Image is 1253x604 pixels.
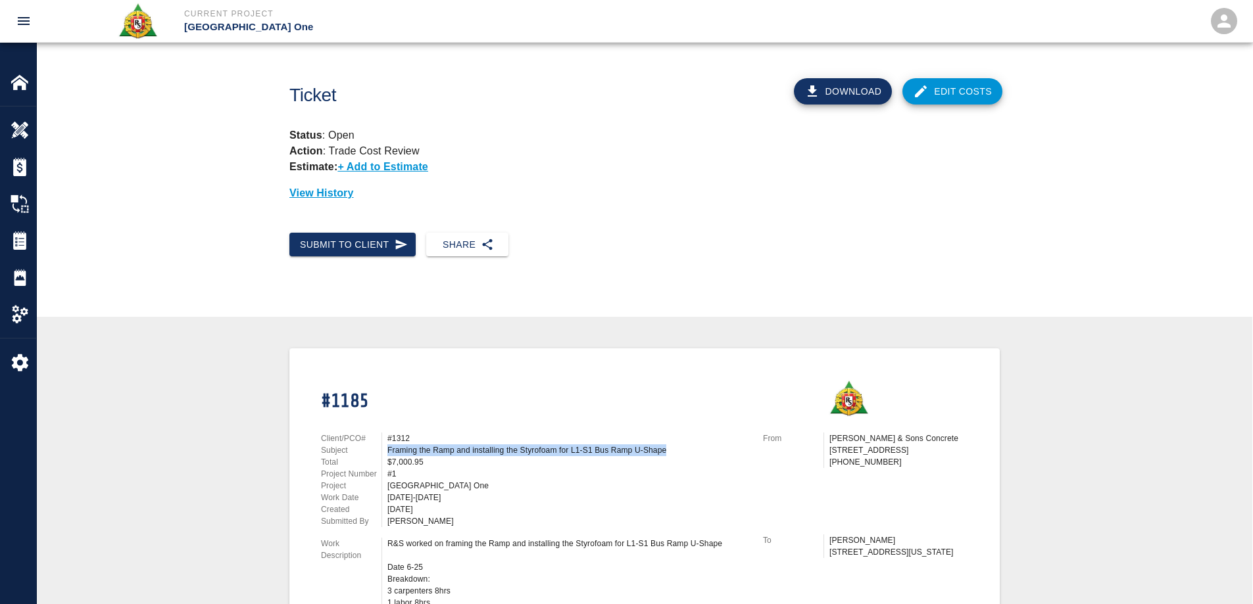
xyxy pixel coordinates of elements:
[387,503,747,515] div: [DATE]
[321,503,381,515] p: Created
[794,78,893,105] button: Download
[321,492,381,503] p: Work Date
[289,161,337,172] strong: Estimate:
[1187,541,1253,604] iframe: Chat Widget
[387,444,747,456] div: Framing the Ramp and installing the Styrofoam for L1-S1 Bus Ramp U-Shape
[321,538,381,561] p: Work Description
[902,78,1002,105] a: Edit Costs
[387,492,747,503] div: [DATE]-[DATE]
[426,233,508,257] button: Share
[321,468,381,480] p: Project Number
[321,390,747,413] h1: #1185
[829,534,968,546] p: [PERSON_NAME]
[829,380,869,417] img: Roger & Sons Concrete
[289,128,1000,143] p: : Open
[321,432,381,444] p: Client/PCO#
[387,456,747,468] div: $7,000.95
[184,20,698,35] p: [GEOGRAPHIC_DATA] One
[763,534,823,546] p: To
[184,8,698,20] p: Current Project
[289,129,322,141] strong: Status
[763,432,823,444] p: From
[321,456,381,468] p: Total
[387,480,747,492] div: [GEOGRAPHIC_DATA] One
[118,3,158,39] img: Roger & Sons Concrete
[829,456,968,468] p: [PHONE_NUMBER]
[321,444,381,456] p: Subject
[829,432,968,444] p: [PERSON_NAME] & Sons Concrete
[387,468,747,480] div: #1
[829,444,968,456] p: [STREET_ADDRESS]
[289,233,416,257] button: Submit to Client
[289,185,1000,201] p: View History
[387,432,747,444] div: #1312
[337,161,428,172] p: + Add to Estimate
[8,5,39,37] button: open drawer
[321,480,381,492] p: Project
[829,546,968,558] p: [STREET_ADDRESS][US_STATE]
[289,145,420,156] p: : Trade Cost Review
[387,515,747,527] div: [PERSON_NAME]
[321,515,381,527] p: Submitted By
[289,145,323,156] strong: Action
[289,85,699,106] h1: Ticket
